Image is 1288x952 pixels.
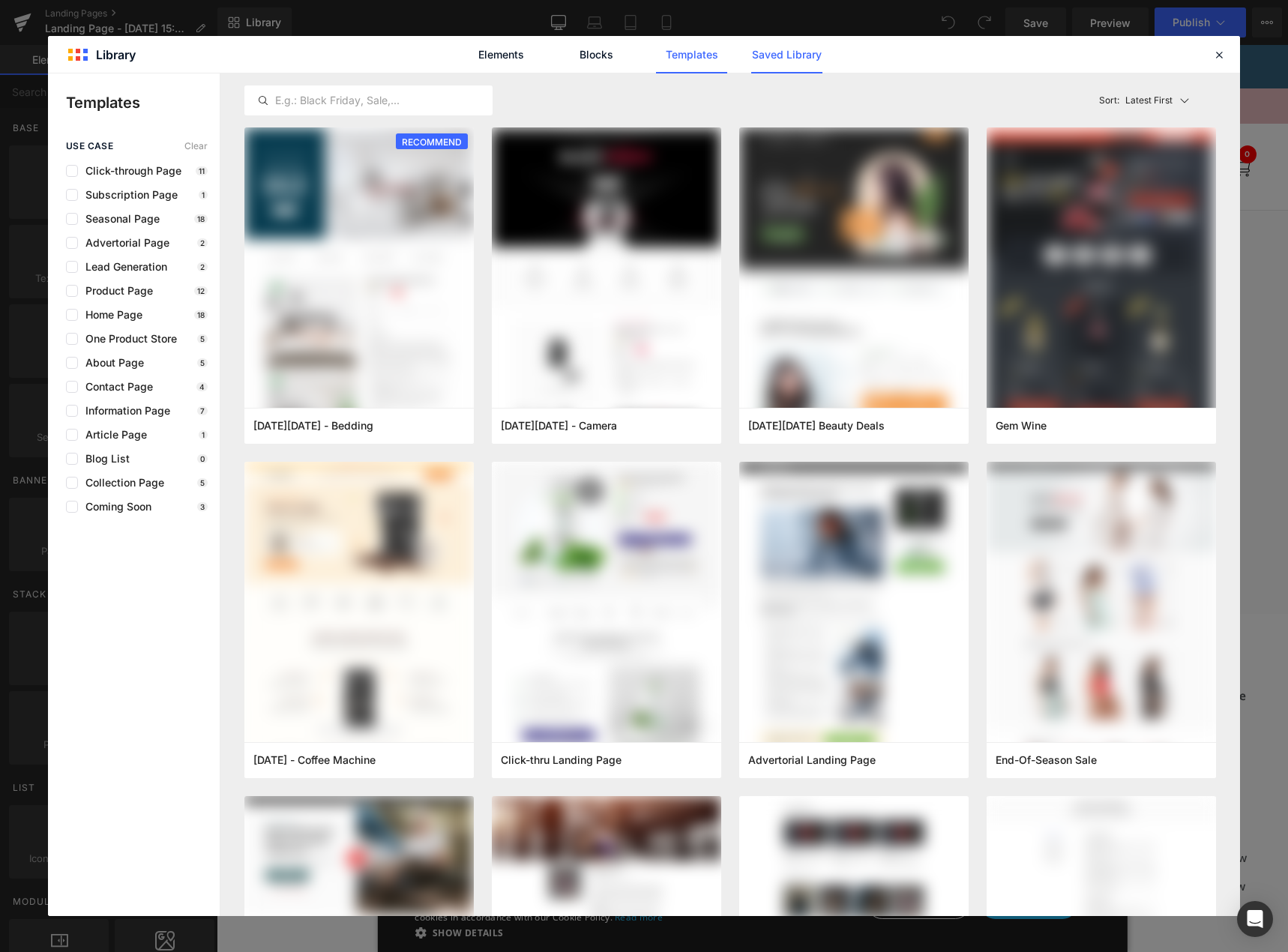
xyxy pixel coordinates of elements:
button: Shop Products [724,625,850,676]
a: Templates [656,36,727,73]
span: Seasonal Page [78,213,160,225]
p: 7 [197,406,208,415]
p: 3 [197,502,208,511]
span: Coming Soon [78,501,151,513]
p: 5 [197,358,208,367]
p: 11 [196,166,208,175]
p: 4 [196,382,208,391]
button: About Happy Mammoth [41,625,394,676]
span: Click-through Page [78,165,181,177]
div: Accept all [764,845,861,873]
button: Discover More [949,625,1030,676]
a: Happy Blog [949,720,1030,739]
span: 0 [1022,100,1040,118]
a: Reviews [261,115,306,130]
span: Black Friday - Camera [501,419,617,433]
p: or Drag & Drop elements from left sidebar [110,501,962,511]
a: Explore Template [469,459,604,489]
span: EUR [915,113,936,132]
span: Information Page [78,405,170,417]
span: Black Friday Beauty Deals [748,419,885,433]
span: RECOMMEND [396,133,468,151]
a: Refund Policy [493,804,626,823]
p: 18 [194,214,208,223]
span: ENG [883,113,905,132]
p: 1 [199,430,208,439]
p: Latest First [1125,94,1173,107]
a: Hormone Harmony™ [724,720,850,739]
a: EstroControl™ [724,804,850,823]
span: Sort: [1099,95,1119,106]
a: Our Story [91,115,145,130]
a: Account [816,112,862,133]
div: Show details [198,880,632,896]
p: 2 [197,238,208,247]
a: Saved Library [751,36,822,73]
span: One Product Store [78,333,177,345]
span: Collection Page [78,477,164,489]
a: Privacy Policy [493,776,626,795]
span: About Page [78,357,144,369]
a: Save £20 Now [949,832,1030,852]
a: Complete Gut Repair™ [724,776,850,795]
a: Support [493,691,626,711]
nav: Main navigation [37,112,377,133]
a: VIP Club [330,115,377,130]
p: 18 [194,310,208,319]
span: This website uses cookies to improve user experience. By using our website you consent to all coo... [198,852,609,879]
a: Terms & Conditions [493,747,626,767]
p: Templates [66,91,220,114]
a: Save €20 Now [949,804,1030,823]
span: Contact Page [78,381,153,393]
span: Blog List [78,453,130,465]
div: Decline all [651,845,753,873]
a: Elements [466,36,537,73]
a: Careers [949,776,1030,795]
a: ENG|EUR [883,113,954,132]
span: Advertorial Page [78,237,169,249]
img: bb39deda-7990-40f7-8e83-51ac06fbe917.png [739,127,969,436]
span: Click-thru Landing Page [501,753,622,767]
p: 5 [197,478,208,487]
a: Manage My Subscription [493,720,626,739]
div: Cookie consent dialog [160,812,910,907]
span: Advertorial Landing Page [748,753,876,767]
a: Shop All [724,691,850,711]
a: Shop [37,115,67,130]
span: Gem Wine [996,419,1047,433]
p: 12 [194,286,208,295]
a: Open cart [1014,106,1034,135]
img: HM_Logo_Black_1.webp [506,92,566,152]
a: Read more, opens a new window [398,866,446,879]
span: use case [66,141,113,151]
img: b2b2b245.png [939,115,954,130]
button: Latest FirstSort:Latest First [1093,85,1217,115]
a: ⭐⭐⭐⭐⭐ Trusted by over 2.4 million happy customers 📦 FREE SHIPPING on EU orders over €99 [304,54,767,67]
p: 0 [197,454,208,463]
span: End-Of-Season Sale [996,753,1097,767]
span: Show details [216,882,287,894]
span: Cyber Monday - Bedding [253,419,373,433]
p: 100% natural products formulated to adapt to YOUR unique needs by targeting the body’s crucial “c... [41,691,394,754]
p: 2 [197,262,208,271]
p: 5 [197,334,208,343]
a: Facebook [41,769,54,790]
button: Customer Service [493,625,626,676]
span: Product Page [78,285,153,297]
a: Blocks [561,36,632,73]
span: Home Page [78,309,142,321]
div: Open Intercom Messenger [1237,901,1273,937]
a: Complete Belly Reset™ [724,747,850,767]
span: Clear [184,141,208,151]
a: About Us [949,691,1030,711]
a: My Rewards [169,115,237,130]
input: E.g.: Black Friday, Sale,... [245,91,492,109]
span: Thanksgiving - Coffee Machine [253,753,376,767]
a: Reviews [949,747,1030,767]
span: Article Page [78,429,147,441]
span: Lead Generation [78,261,167,273]
span: Subscription Page [78,189,178,201]
div: This website uses cookies [198,821,595,843]
a: Support [750,112,795,133]
span: Click To Start [711,7,846,36]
